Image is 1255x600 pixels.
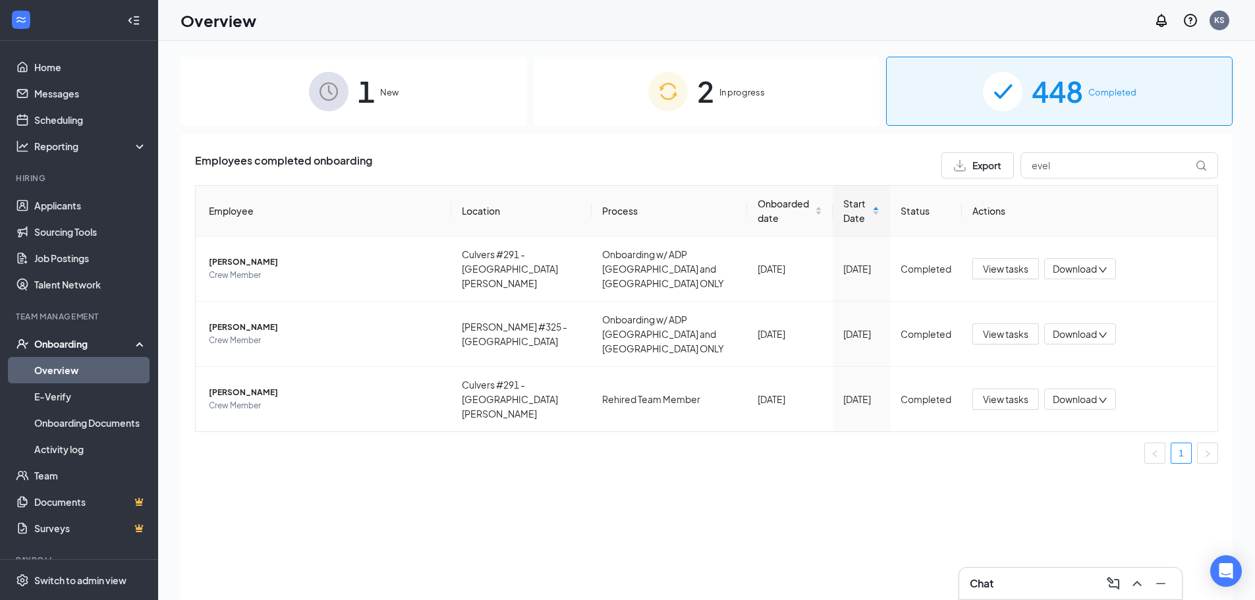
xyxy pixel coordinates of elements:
button: View tasks [972,323,1039,344]
button: ComposeMessage [1103,573,1124,594]
span: Onboarded date [758,196,813,225]
span: 1 [358,68,375,114]
td: Onboarding w/ ADP [GEOGRAPHIC_DATA] and [GEOGRAPHIC_DATA] ONLY [592,302,747,367]
span: 2 [697,68,714,114]
a: 1 [1171,443,1191,463]
a: Activity log [34,436,147,462]
svg: Collapse [127,14,140,27]
a: Sourcing Tools [34,219,147,245]
span: New [380,86,399,99]
span: Start Date [843,196,870,225]
th: Employee [196,186,451,236]
th: Process [592,186,747,236]
div: [DATE] [843,327,879,341]
span: down [1098,331,1107,340]
span: [PERSON_NAME] [209,386,441,399]
span: View tasks [983,261,1028,276]
a: Scheduling [34,107,147,133]
a: DocumentsCrown [34,489,147,515]
svg: Minimize [1153,576,1169,591]
td: Rehired Team Member [592,367,747,431]
span: down [1098,265,1107,275]
span: Export [972,161,1001,170]
a: Applicants [34,192,147,219]
div: Hiring [16,173,144,184]
span: Download [1053,327,1097,341]
div: Completed [901,327,951,341]
span: Download [1053,262,1097,276]
svg: QuestionInfo [1183,13,1198,28]
th: Location [451,186,592,236]
span: Crew Member [209,334,441,347]
div: Open Intercom Messenger [1210,555,1242,587]
span: Crew Member [209,269,441,282]
div: Reporting [34,140,148,153]
div: Onboarding [34,337,136,350]
button: View tasks [972,258,1039,279]
button: Minimize [1150,573,1171,594]
li: Next Page [1197,443,1218,464]
svg: ChevronUp [1129,576,1145,591]
a: Messages [34,80,147,107]
span: View tasks [983,392,1028,406]
svg: UserCheck [16,337,29,350]
span: down [1098,396,1107,405]
th: Onboarded date [747,186,833,236]
li: Previous Page [1144,443,1165,464]
h3: Chat [970,576,993,591]
button: right [1197,443,1218,464]
div: [DATE] [758,392,823,406]
svg: ComposeMessage [1105,576,1121,591]
th: Status [890,186,962,236]
td: Culvers #291 - [GEOGRAPHIC_DATA][PERSON_NAME] [451,367,592,431]
span: 448 [1032,68,1083,114]
span: In progress [719,86,765,99]
button: Export [941,152,1014,178]
div: Payroll [16,555,144,566]
span: left [1151,450,1159,458]
td: Culvers #291 - [GEOGRAPHIC_DATA][PERSON_NAME] [451,236,592,302]
div: [DATE] [758,327,823,341]
div: [DATE] [758,261,823,276]
th: Actions [962,186,1217,236]
span: Completed [1088,86,1136,99]
span: [PERSON_NAME] [209,256,441,269]
svg: Settings [16,574,29,587]
input: Search by Name, Job Posting, or Process [1020,152,1218,178]
a: Talent Network [34,271,147,298]
span: Download [1053,393,1097,406]
button: ChevronUp [1127,573,1148,594]
button: View tasks [972,389,1039,410]
span: right [1204,450,1212,458]
div: KS [1214,14,1225,26]
h1: Overview [181,9,256,32]
span: [PERSON_NAME] [209,321,441,334]
svg: WorkstreamLogo [14,13,28,26]
div: Switch to admin view [34,574,126,587]
a: Job Postings [34,245,147,271]
td: [PERSON_NAME] #325 - [GEOGRAPHIC_DATA] [451,302,592,367]
a: Home [34,54,147,80]
a: Onboarding Documents [34,410,147,436]
span: Employees completed onboarding [195,152,372,178]
div: Completed [901,392,951,406]
svg: Analysis [16,140,29,153]
button: left [1144,443,1165,464]
div: Completed [901,261,951,276]
svg: Notifications [1154,13,1169,28]
a: Overview [34,357,147,383]
td: Onboarding w/ ADP [GEOGRAPHIC_DATA] and [GEOGRAPHIC_DATA] ONLY [592,236,747,302]
div: Team Management [16,311,144,322]
a: SurveysCrown [34,515,147,541]
span: View tasks [983,327,1028,341]
a: Team [34,462,147,489]
a: E-Verify [34,383,147,410]
span: Crew Member [209,399,441,412]
div: [DATE] [843,261,879,276]
li: 1 [1171,443,1192,464]
div: [DATE] [843,392,879,406]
